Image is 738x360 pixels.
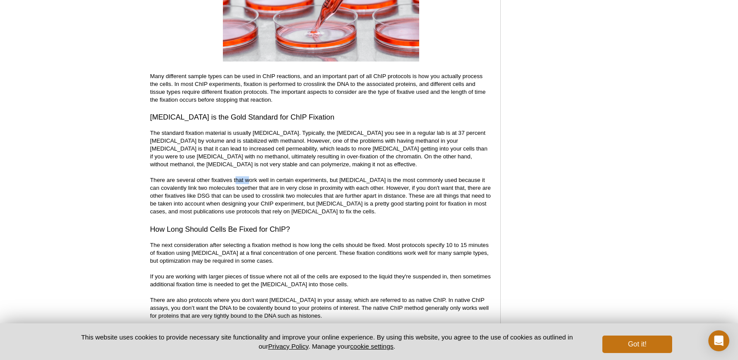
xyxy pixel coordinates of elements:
[66,333,588,351] p: This website uses cookies to provide necessary site functionality and improve your online experie...
[150,72,492,104] p: Many different sample types can be used in ChIP reactions, and an important part of all ChIP prot...
[350,343,393,350] button: cookie settings
[150,129,492,216] p: The standard fixation material is usually [MEDICAL_DATA]. Typically, the [MEDICAL_DATA] you see i...
[150,241,492,320] p: The next consideration after selecting a fixation method is how long the cells should be fixed. M...
[708,330,729,351] div: Open Intercom Messenger
[268,343,308,350] a: Privacy Policy
[150,112,492,123] h3: [MEDICAL_DATA] is the Gold Standard for ChIP Fixation
[150,224,492,235] h3: How Long Should Cells Be Fixed for ChIP?
[602,336,672,353] button: Got it!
